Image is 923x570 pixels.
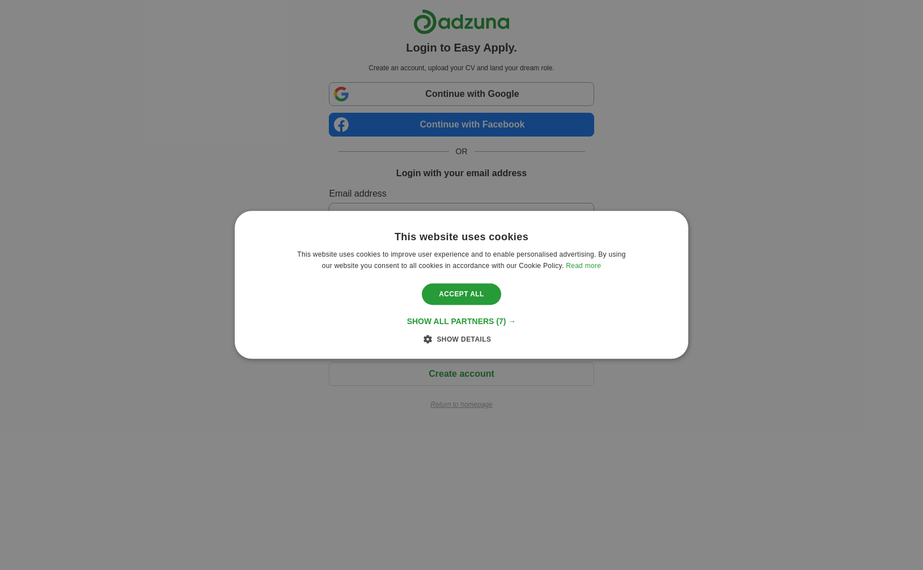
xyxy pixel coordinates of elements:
[422,283,501,305] div: Accept all
[407,317,516,327] div: Show all partners (7) →
[566,262,601,270] a: Read more, opens a new window
[407,317,494,326] span: Show all partners
[395,231,528,244] div: This website uses cookies
[496,317,516,326] span: (7) →
[437,336,491,344] span: Show details
[235,211,688,359] div: Cookie consent dialog
[297,251,625,270] span: This website uses cookies to improve user experience and to enable personalised advertising. By u...
[432,334,492,345] div: Show details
